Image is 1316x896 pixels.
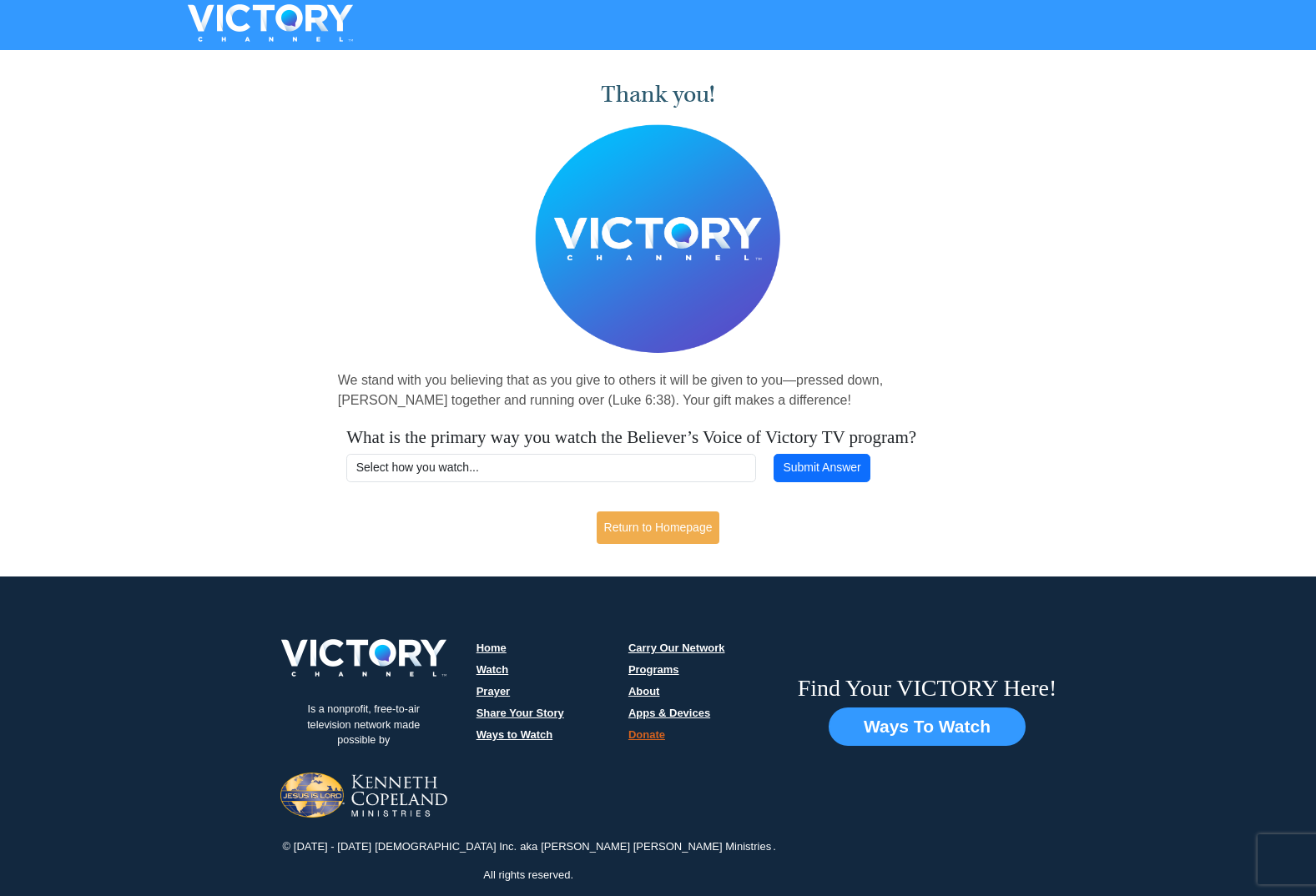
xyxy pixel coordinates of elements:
[476,685,510,697] a: Prayer
[628,663,679,676] a: Programs
[539,838,773,855] p: [PERSON_NAME] [PERSON_NAME] Ministries
[476,642,507,654] a: Home
[338,81,979,108] h1: Thank you!
[476,728,553,741] a: Ways to Watch
[628,728,665,741] a: Donate
[166,4,375,42] img: VICTORYTHON - VICTORY Channel
[260,639,468,677] img: victory-logo.png
[280,773,447,818] img: Jesus-is-Lord-logo.png
[829,707,1026,746] button: Ways To Watch
[476,707,564,719] a: Share Your Story
[535,124,781,354] img: Believer's Voice of Victory Network
[281,838,374,855] p: © [DATE] - [DATE]
[774,454,870,482] button: Submit Answer
[373,838,518,855] p: [DEMOGRAPHIC_DATA] Inc.
[476,663,509,676] a: Watch
[346,427,970,448] h4: What is the primary way you watch the Believer’s Voice of Victory TV program?
[597,511,720,544] a: Return to Homepage
[628,642,725,654] a: Carry Our Network
[628,707,710,719] a: Apps & Devices
[518,838,539,855] p: aka
[280,689,447,762] p: Is a nonprofit, free-to-air television network made possible by
[798,674,1057,702] h6: Find Your VICTORY Here!
[338,370,979,410] p: We stand with you believing that as you give to others it will be given to you—pressed down, [PER...
[628,685,660,697] a: About
[482,867,575,883] p: All rights reserved.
